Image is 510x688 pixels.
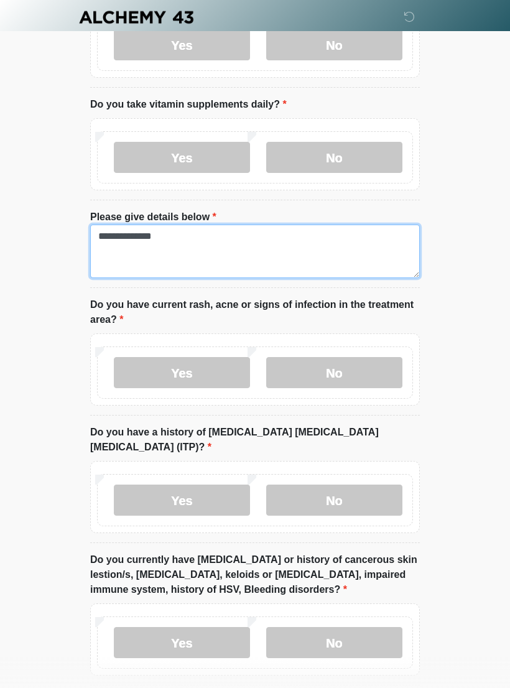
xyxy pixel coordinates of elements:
[266,357,402,388] label: No
[90,297,420,327] label: Do you have current rash, acne or signs of infection in the treatment area?
[266,485,402,516] label: No
[90,97,287,112] label: Do you take vitamin supplements daily?
[266,142,402,173] label: No
[78,9,195,25] img: Alchemy 43 Logo
[114,29,250,60] label: Yes
[114,627,250,658] label: Yes
[114,142,250,173] label: Yes
[90,552,420,597] label: Do you currently have [MEDICAL_DATA] or history of cancerous skin lestion/s, [MEDICAL_DATA], kelo...
[114,357,250,388] label: Yes
[266,29,402,60] label: No
[266,627,402,658] label: No
[90,425,420,455] label: Do you have a history of [MEDICAL_DATA] [MEDICAL_DATA] [MEDICAL_DATA] (ITP)?
[90,210,216,225] label: Please give details below
[114,485,250,516] label: Yes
